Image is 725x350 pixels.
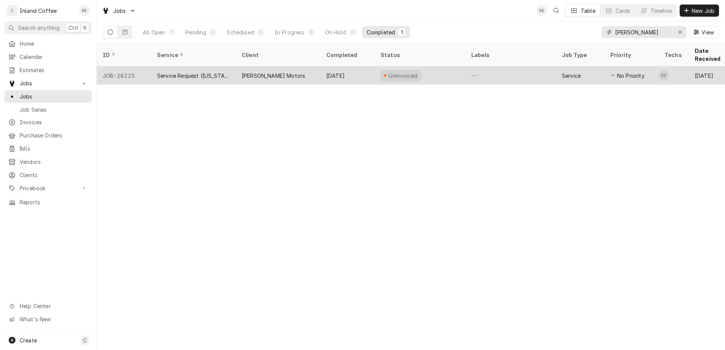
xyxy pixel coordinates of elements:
[157,72,230,80] div: Service Request ([US_STATE])
[113,7,126,15] span: Jobs
[20,106,88,114] span: Job Series
[381,51,458,59] div: Status
[20,93,88,100] span: Jobs
[97,66,151,85] div: JOB-28225
[185,28,206,36] div: Pending
[211,28,215,36] div: 0
[18,24,60,32] span: Search anything
[68,24,78,32] span: Ctrl
[79,5,90,16] div: RE
[562,51,598,59] div: Job Type
[20,198,88,206] span: Reports
[275,28,305,36] div: In Progress
[309,28,314,36] div: 0
[471,51,550,59] div: Labels
[617,72,645,80] span: No Priority
[615,26,672,38] input: Keyword search
[665,51,683,59] div: Techs
[700,28,716,36] span: View
[20,145,88,153] span: Bills
[99,5,139,17] a: Go to Jobs
[5,37,92,50] a: Home
[550,5,562,17] button: Open search
[5,313,92,325] a: Go to What's New
[157,51,228,59] div: Service
[610,51,651,59] div: Priority
[537,5,547,16] div: RE
[651,7,672,15] div: Timeline
[5,300,92,312] a: Go to Help Center
[5,129,92,142] a: Purchase Orders
[20,40,88,48] span: Home
[5,169,92,181] a: Clients
[5,196,92,208] a: Reports
[465,66,556,85] div: —
[20,7,57,15] div: Inland Coffee
[562,72,581,80] div: Service
[170,28,174,36] div: 1
[680,5,719,17] button: New Job
[325,28,346,36] div: On Hold
[20,79,77,87] span: Jobs
[581,7,595,15] div: Table
[537,5,547,16] div: Ruth Easley's Avatar
[20,131,88,139] span: Purchase Orders
[351,28,355,36] div: 0
[7,5,17,16] div: I
[20,53,88,61] span: Calendar
[689,26,719,38] button: View
[5,21,92,34] button: Search anythingCtrlK
[20,66,88,74] span: Estimates
[20,158,88,166] span: Vendors
[20,315,87,323] span: What's New
[83,24,87,32] span: K
[388,72,418,80] div: Uninvoiced
[5,156,92,168] a: Vendors
[5,64,92,76] a: Estimates
[143,28,165,36] div: All Open
[5,77,92,89] a: Go to Jobs
[615,7,631,15] div: Cards
[5,142,92,155] a: Bills
[103,51,143,59] div: ID
[20,118,88,126] span: Invoices
[326,51,367,59] div: Completed
[367,28,395,36] div: Completed
[5,90,92,103] a: Jobs
[5,51,92,63] a: Calendar
[79,5,90,16] div: Ruth Easley's Avatar
[227,28,254,36] div: Scheduled
[242,51,313,59] div: Client
[242,72,305,80] div: [PERSON_NAME] Motors
[659,70,669,81] div: IC
[320,66,375,85] div: [DATE]
[83,336,87,344] span: C
[20,337,37,344] span: Create
[5,103,92,116] a: Job Series
[690,7,716,15] span: New Job
[259,28,263,36] div: 0
[400,28,404,36] div: 1
[659,70,669,81] div: Inland Coffee and Beverage (Service Company)'s Avatar
[5,182,92,194] a: Go to Pricebook
[5,116,92,128] a: Invoices
[674,26,686,38] button: Erase input
[20,184,77,192] span: Pricebook
[20,171,88,179] span: Clients
[20,302,87,310] span: Help Center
